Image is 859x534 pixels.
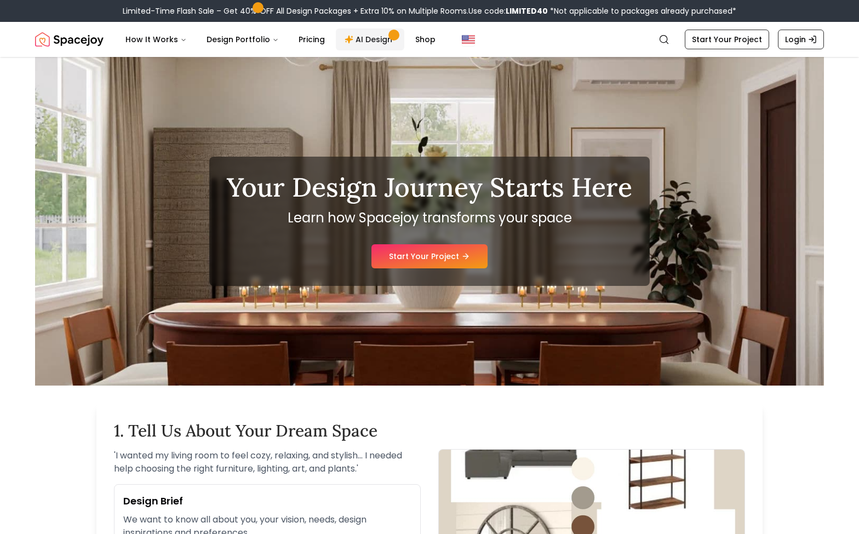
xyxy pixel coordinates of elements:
div: Limited-Time Flash Sale – Get 40% OFF All Design Packages + Extra 10% on Multiple Rooms. [123,5,736,16]
h2: 1. Tell Us About Your Dream Space [114,421,745,440]
h1: Your Design Journey Starts Here [227,174,632,200]
a: Shop [406,28,444,50]
p: Learn how Spacejoy transforms your space [227,209,632,227]
a: Pricing [290,28,334,50]
a: Login [778,30,824,49]
span: Use code: [468,5,548,16]
button: Design Portfolio [198,28,288,50]
b: LIMITED40 [506,5,548,16]
p: ' I wanted my living room to feel cozy, relaxing, and stylish... I needed help choosing the right... [114,449,421,475]
img: Spacejoy Logo [35,28,104,50]
button: How It Works [117,28,196,50]
a: Spacejoy [35,28,104,50]
a: Start Your Project [371,244,488,268]
a: Start Your Project [685,30,769,49]
nav: Main [117,28,444,50]
img: United States [462,33,475,46]
a: AI Design [336,28,404,50]
nav: Global [35,22,824,57]
span: *Not applicable to packages already purchased* [548,5,736,16]
h3: Design Brief [123,493,411,509]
